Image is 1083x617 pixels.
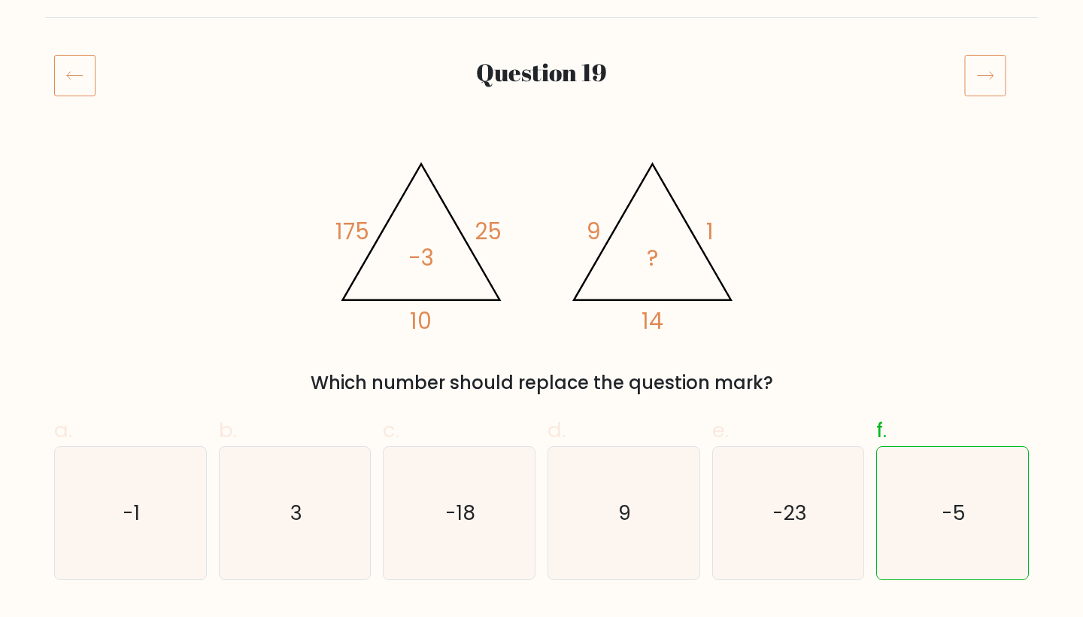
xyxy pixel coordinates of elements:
[63,369,1020,397] div: Which number should replace the question mark?
[123,499,141,527] text: -1
[619,499,632,527] text: 9
[942,499,966,527] text: -5
[445,499,475,527] text: -18
[475,216,502,247] tspan: 25
[408,242,434,273] tspan: -3
[548,415,566,445] span: d.
[54,415,72,445] span: a.
[290,499,302,527] text: 3
[642,305,663,336] tspan: 14
[712,415,729,445] span: e.
[335,216,369,247] tspan: 175
[876,415,887,445] span: f.
[219,415,237,445] span: b.
[383,415,399,445] span: c.
[772,499,807,527] text: -23
[706,216,714,247] tspan: 1
[587,216,601,247] tspan: 9
[647,242,658,273] tspan: ?
[137,58,946,87] h2: Question 19
[411,305,432,336] tspan: 10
